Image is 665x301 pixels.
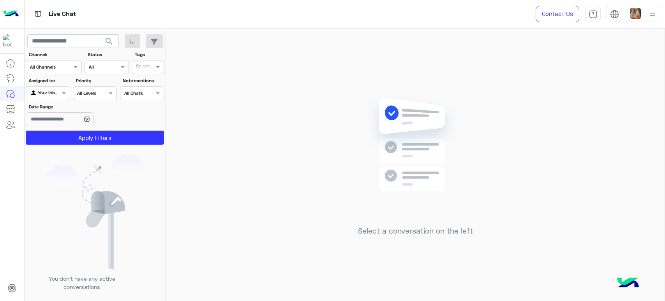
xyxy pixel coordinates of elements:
[123,77,163,84] label: Note mentions
[3,6,19,22] img: Logo
[29,77,69,84] label: Assigned to:
[104,37,114,46] span: search
[589,10,598,19] img: tab
[42,274,121,291] p: You don’t have any active conversations
[3,34,17,48] img: 1403182699927242
[610,10,619,19] img: tab
[76,77,116,84] label: Priority
[135,62,150,71] div: Select
[135,51,163,58] label: Tags
[88,51,128,58] label: Status
[29,103,116,110] label: Date Range
[614,270,642,297] img: hulul-logo.png
[49,9,76,19] p: Live Chat
[585,6,601,22] a: tab
[26,131,164,145] button: Apply Filters
[100,34,119,51] button: search
[358,227,473,235] h5: Select a conversation on the left
[359,91,472,221] img: no messages
[33,9,43,19] img: tab
[46,155,144,269] img: empty users
[647,9,657,19] img: profile
[536,6,579,22] a: Contact Us
[630,8,641,19] img: userImage
[29,51,81,58] label: Channel:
